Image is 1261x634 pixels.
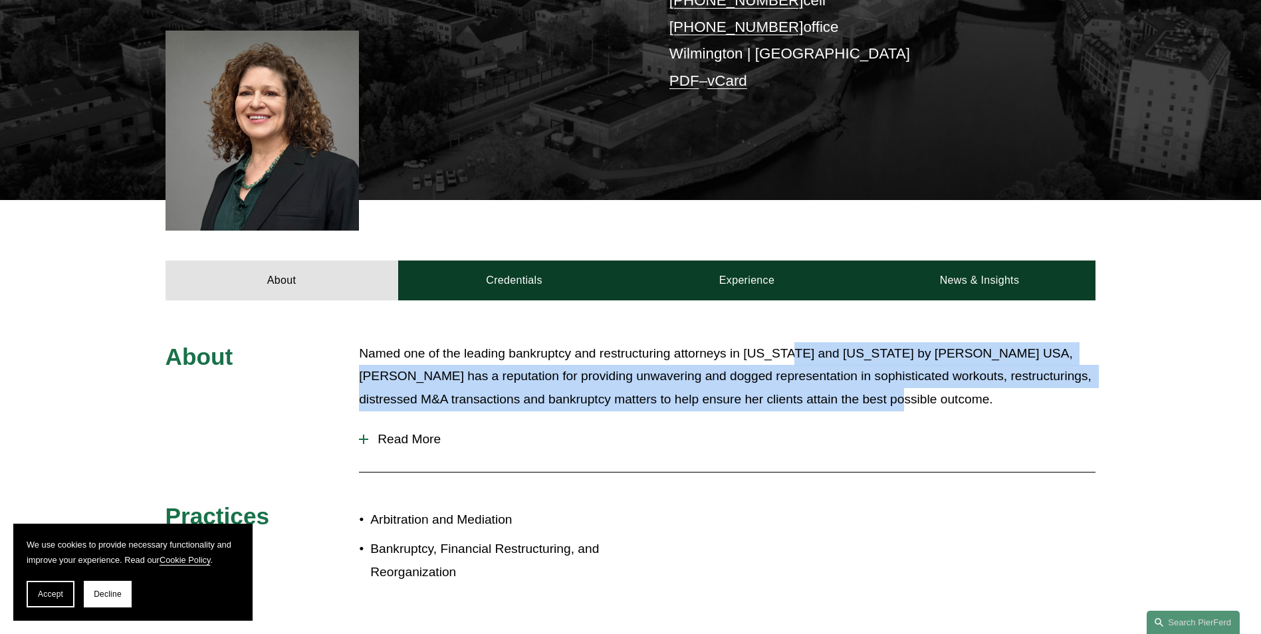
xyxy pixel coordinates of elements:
p: Bankruptcy, Financial Restructuring, and Reorganization [370,538,630,583]
p: Arbitration and Mediation [370,508,630,532]
span: Accept [38,589,63,599]
button: Decline [84,581,132,607]
a: Search this site [1147,611,1240,634]
a: Experience [631,261,863,300]
a: News & Insights [863,261,1095,300]
span: Decline [94,589,122,599]
a: About [166,261,398,300]
a: vCard [707,72,747,89]
button: Accept [27,581,74,607]
a: Credentials [398,261,631,300]
a: PDF [669,72,699,89]
span: About [166,344,233,370]
a: [PHONE_NUMBER] [669,19,804,35]
span: Practices [166,503,270,529]
p: Named one of the leading bankruptcy and restructuring attorneys in [US_STATE] and [US_STATE] by [... [359,342,1095,411]
a: Cookie Policy [160,555,211,565]
p: We use cookies to provide necessary functionality and improve your experience. Read our . [27,537,239,568]
span: Read More [368,432,1095,447]
section: Cookie banner [13,524,253,621]
button: Read More [359,422,1095,457]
